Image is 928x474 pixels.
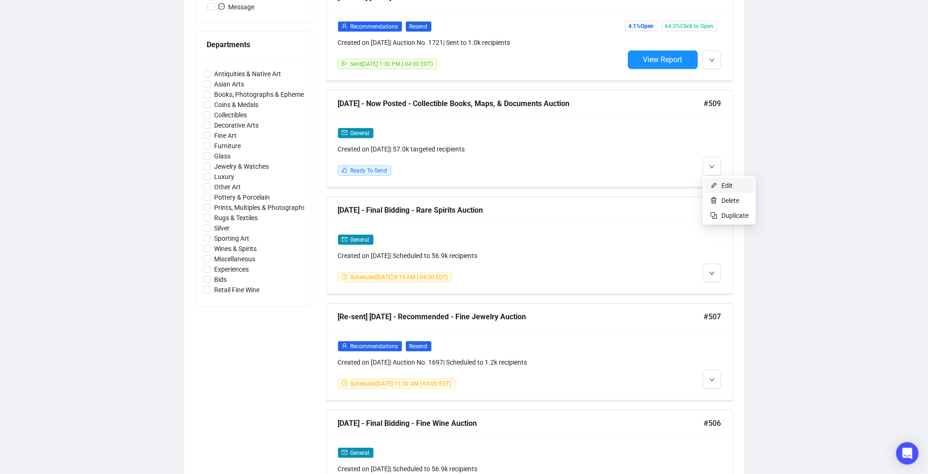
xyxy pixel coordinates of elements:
[406,341,432,352] span: Resend
[342,130,347,136] span: mail
[211,274,231,285] span: Bids
[721,212,748,219] span: Duplicate
[338,464,624,474] div: Created on [DATE] | Scheduled to 56.9k recipients
[351,61,433,67] span: Sent [DATE] 1:30 PM (-04:00 EDT)
[351,450,370,456] span: General
[215,2,259,12] span: Message
[338,311,704,323] div: [Re-sent] [DATE] - Recommended - Fine Jewelry Auction
[896,442,919,465] div: Open Intercom Messenger
[211,233,253,244] span: Sporting Art
[211,161,273,172] span: Jewelry & Watches
[211,89,314,100] span: Books, Photographs & Ephemera
[709,377,715,383] span: down
[628,50,698,69] button: View Report
[211,254,259,264] span: Miscellaneous
[211,100,263,110] span: Coins & Medals
[326,90,733,187] a: [DATE] - Now Posted - Collectible Books, Maps, & Documents Auction#509mailGeneralCreated on [DATE...
[342,23,347,29] span: user
[338,98,704,109] div: [DATE] - Now Posted - Collectible Books, Maps, & Documents Auction
[211,244,261,254] span: Wines & Spirits
[211,264,253,274] span: Experiences
[342,237,347,242] span: mail
[710,197,718,204] img: svg+xml;base64,PHN2ZyB4bWxucz0iaHR0cDovL3d3dy53My5vcmcvMjAwMC9zdmciIHhtbG5zOnhsaW5rPSJodHRwOi8vd3...
[704,98,721,109] span: #509
[218,3,225,10] span: message
[351,343,398,350] span: Recommendations
[406,22,432,32] span: Resend
[342,381,347,386] span: clock-circle
[351,274,448,280] span: Scheduled [DATE] 8:15 AM (-04:00 EDT)
[643,55,683,64] span: View Report
[625,21,658,31] span: 4.1% Open
[211,79,248,89] span: Asian Arts
[211,285,264,295] span: Retail Fine Wine
[351,381,452,387] span: Scheduled [DATE] 11:30 AM (-04:00 EDT)
[211,172,238,182] span: Luxury
[211,151,235,161] span: Glass
[342,450,347,455] span: mail
[342,167,347,173] span: like
[338,251,624,261] div: Created on [DATE] | Scheduled to 56.9k recipients
[351,167,388,174] span: Ready To Send
[704,417,721,429] span: #506
[662,21,718,31] span: 64.3% Click to Open
[338,417,704,429] div: [DATE] - Final Bidding - Fine Wine Auction
[709,271,715,276] span: down
[342,343,347,349] span: user
[710,182,718,189] img: svg+xml;base64,PHN2ZyB4bWxucz0iaHR0cDovL3d3dy53My5vcmcvMjAwMC9zdmciIHhtbG5zOnhsaW5rPSJodHRwOi8vd3...
[211,192,274,202] span: Pottery & Porcelain
[211,130,241,141] span: Fine Art
[351,237,370,243] span: General
[351,23,398,30] span: Recommendations
[338,37,624,48] div: Created on [DATE] | Auction No. 1721 | Sent to 1.0k recipients
[211,182,245,192] span: Other Art
[211,202,310,213] span: Prints, Multiples & Photographs
[211,120,263,130] span: Decorative Arts
[211,110,251,120] span: Collectibles
[211,223,234,233] span: Silver
[351,130,370,136] span: General
[338,204,704,216] div: [DATE] - Final Bidding - Rare Spirits Auction
[207,39,301,50] div: Departments
[342,274,347,280] span: clock-circle
[211,69,285,79] span: Antiquities & Native Art
[342,61,347,66] span: send
[710,212,718,219] img: svg+xml;base64,PHN2ZyB4bWxucz0iaHR0cDovL3d3dy53My5vcmcvMjAwMC9zdmciIHdpZHRoPSIyNCIgaGVpZ2h0PSIyNC...
[721,197,739,204] span: Delete
[721,182,733,189] span: Edit
[211,213,262,223] span: Rugs & Textiles
[338,144,624,154] div: Created on [DATE] | 57.0k targeted recipients
[326,197,733,294] a: [DATE] - Final Bidding - Rare Spirits Auction#508mailGeneralCreated on [DATE]| Scheduled to 56.9k...
[326,303,733,401] a: [Re-sent] [DATE] - Recommended - Fine Jewelry Auction#507userRecommendationsResendCreated on [DAT...
[704,311,721,323] span: #507
[338,357,624,367] div: Created on [DATE] | Auction No. 1697 | Scheduled to 1.2k recipients
[709,57,715,63] span: down
[211,141,245,151] span: Furniture
[709,164,715,170] span: down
